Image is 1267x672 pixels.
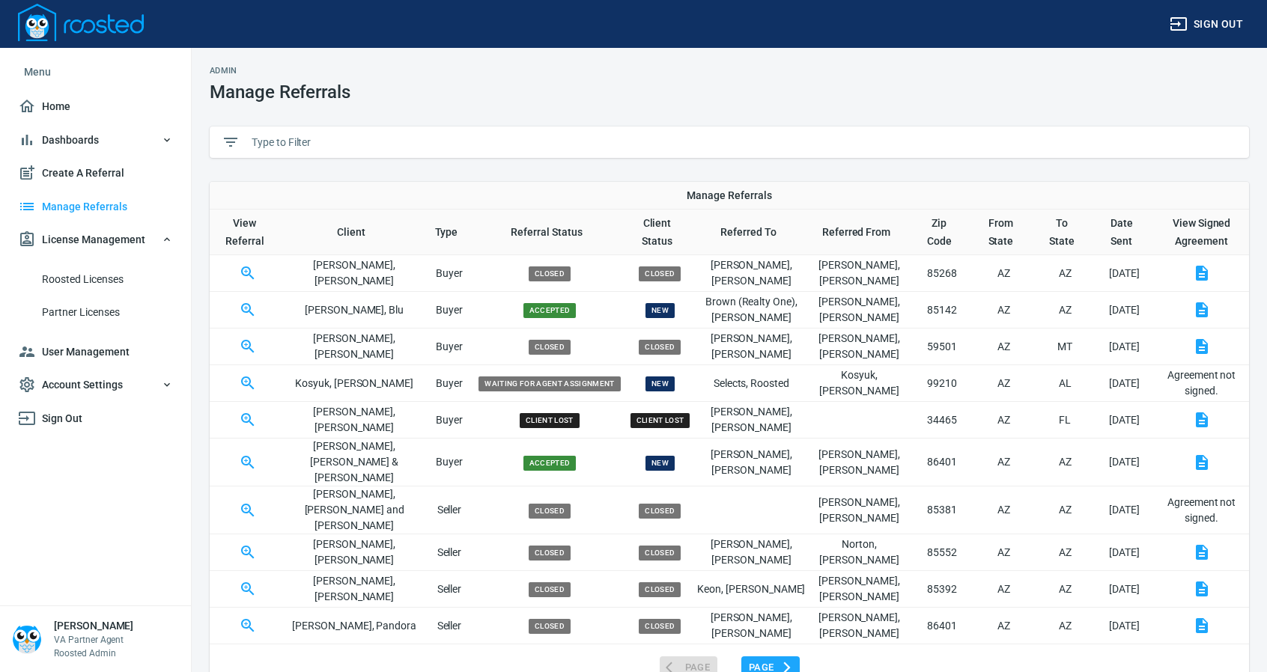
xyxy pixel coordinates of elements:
th: Toggle SortBy [972,210,1035,255]
td: AZ [1036,292,1095,329]
p: [PERSON_NAME] , [PERSON_NAME] [286,331,423,362]
p: Seller [423,545,476,560]
span: New [645,376,675,391]
span: New [645,303,675,318]
td: AZ [972,608,1035,644]
span: Client Lost [520,413,580,428]
td: 85381 [913,486,973,534]
span: Closed [639,619,681,634]
p: Buyer [423,339,476,355]
p: [DATE] [1095,454,1154,470]
span: Waiting for Agent Assignment [478,376,620,391]
p: Kosyuk , [PERSON_NAME] [286,376,423,391]
span: Accepted [523,303,577,318]
a: User Management [12,335,179,369]
td: FL [1036,402,1095,439]
span: Closed [529,340,571,355]
p: Buyer [423,302,476,318]
p: Buyer [423,266,476,281]
th: Toggle SortBy [913,210,973,255]
td: AZ [972,255,1035,292]
th: Toggle SortBy [423,210,476,255]
span: Partner Licenses [42,303,173,322]
button: Sign out [1164,10,1249,38]
td: AZ [972,329,1035,365]
p: Seller [423,502,476,518]
span: Client Lost [631,413,690,428]
h2: Admin [210,66,350,76]
a: Manage Referrals [12,190,179,224]
p: [PERSON_NAME] , [PERSON_NAME] [286,257,423,289]
p: VA Partner Agent [54,633,133,647]
p: Brown (Realty One) , [PERSON_NAME] [696,294,806,326]
td: 85552 [913,534,973,571]
p: Selects , Roosted [696,376,806,391]
span: Closed [529,546,571,560]
button: License Management [12,223,179,257]
span: Closed [529,504,571,519]
th: Toggle SortBy [624,210,697,255]
p: [PERSON_NAME] , [PERSON_NAME] [806,331,912,362]
td: AZ [972,402,1035,439]
span: Accepted [523,456,577,471]
p: [DATE] [1095,545,1154,560]
p: [DATE] [1095,266,1154,281]
p: [PERSON_NAME] , [PERSON_NAME] [806,294,912,326]
span: Home [18,97,173,116]
p: [PERSON_NAME] , [PERSON_NAME] [696,537,806,568]
img: Logo [18,4,144,41]
span: Closed [639,340,681,355]
p: Agreement not signed. [1160,367,1243,399]
td: AZ [972,486,1035,534]
td: MT [1036,329,1095,365]
td: AL [1036,365,1095,402]
th: Toggle SortBy [806,210,912,255]
span: Closed [529,266,571,281]
p: [PERSON_NAME] , [PERSON_NAME] [806,573,912,605]
a: Roosted Licenses [12,263,179,296]
span: Closed [639,266,681,281]
td: 86401 [913,439,973,486]
td: 86401 [913,608,973,644]
p: [DATE] [1095,502,1154,518]
span: Closed [639,504,681,519]
td: 99210 [913,365,973,402]
a: Create A Referral [12,156,179,190]
p: [PERSON_NAME] , [PERSON_NAME] [806,495,912,526]
iframe: Chat [1203,605,1256,661]
img: Person [12,624,42,654]
span: Closed [529,619,571,634]
p: [PERSON_NAME] , [PERSON_NAME] [696,447,806,478]
span: Closed [529,582,571,597]
p: [PERSON_NAME] , [PERSON_NAME] [286,404,423,436]
span: Roosted Licenses [42,270,173,289]
p: [PERSON_NAME] , [PERSON_NAME] [806,447,912,478]
p: Norton , [PERSON_NAME] [806,537,912,568]
td: AZ [1036,608,1095,644]
a: Home [12,90,179,123]
p: [DATE] [1095,581,1154,597]
td: AZ [1036,255,1095,292]
h1: Manage Referrals [210,82,350,103]
th: Toggle SortBy [286,210,423,255]
p: [PERSON_NAME] , [PERSON_NAME] [806,257,912,289]
th: View Referral [210,210,286,255]
td: 59501 [913,329,973,365]
p: Roosted Admin [54,647,133,660]
p: [DATE] [1095,302,1154,318]
p: [DATE] [1095,339,1154,355]
p: Kosyuk , [PERSON_NAME] [806,367,912,399]
td: AZ [972,292,1035,329]
th: Toggle SortBy [696,210,806,255]
p: Keon , [PERSON_NAME] [696,581,806,597]
td: AZ [972,534,1035,571]
p: Buyer [423,412,476,428]
span: User Management [18,343,173,361]
span: License Management [18,230,173,249]
p: [DATE] [1095,618,1154,634]
td: 85142 [913,292,973,329]
p: [PERSON_NAME] , [PERSON_NAME] [806,610,912,641]
h6: [PERSON_NAME] [54,618,133,633]
li: Menu [12,54,179,90]
p: [PERSON_NAME] , [PERSON_NAME] [696,404,806,436]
